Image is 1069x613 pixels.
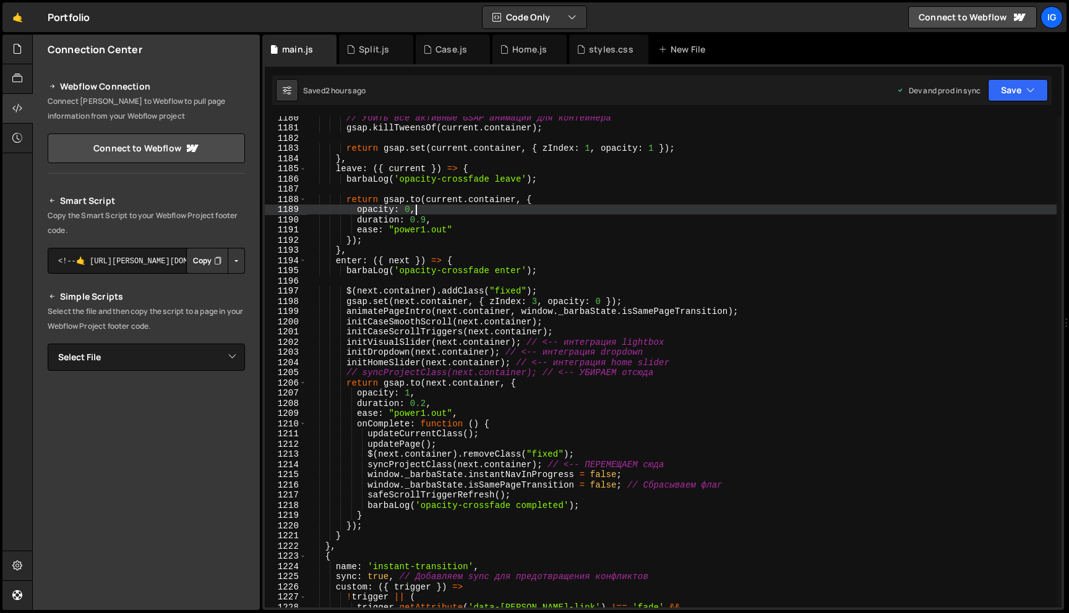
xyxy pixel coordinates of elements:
[265,439,307,450] div: 1212
[265,347,307,358] div: 1203
[265,143,307,154] div: 1183
[48,304,245,334] p: Select the file and then copy the script to a page in your Webflow Project footer code.
[658,43,710,56] div: New File
[48,391,246,502] iframe: YouTube video player
[2,2,33,32] a: 🤙
[265,256,307,266] div: 1194
[265,297,307,307] div: 1198
[265,276,307,287] div: 1196
[265,195,307,205] div: 1188
[265,266,307,276] div: 1195
[265,501,307,511] div: 1218
[48,248,245,274] textarea: <!--🤙 [URL][PERSON_NAME][DOMAIN_NAME]> <script>document.addEventListener("DOMContentLoaded", func...
[265,602,307,613] div: 1228
[48,193,245,208] h2: Smart Script
[265,358,307,368] div: 1204
[186,248,245,274] div: Button group with nested dropdown
[265,521,307,531] div: 1220
[265,449,307,460] div: 1213
[265,235,307,246] div: 1192
[1041,6,1063,28] a: Ig
[265,113,307,124] div: 1180
[48,43,142,56] h2: Connection Center
[265,205,307,215] div: 1189
[48,79,245,94] h2: Webflow Connection
[265,470,307,480] div: 1215
[265,388,307,399] div: 1207
[265,174,307,185] div: 1186
[265,306,307,317] div: 1199
[48,94,245,124] p: Connect [PERSON_NAME] to Webflow to pull page information from your Webflow project
[265,245,307,256] div: 1193
[265,562,307,572] div: 1224
[265,408,307,419] div: 1209
[988,79,1048,101] button: Save
[265,429,307,439] div: 1211
[325,85,366,96] div: 2 hours ago
[265,490,307,501] div: 1217
[265,317,307,328] div: 1200
[908,6,1037,28] a: Connect to Webflow
[48,208,245,238] p: Copy the Smart Script to your Webflow Project footer code.
[589,43,633,56] div: styles.css
[265,510,307,521] div: 1219
[265,164,307,174] div: 1185
[265,460,307,470] div: 1214
[265,399,307,409] div: 1208
[265,133,307,144] div: 1182
[265,572,307,582] div: 1225
[512,43,547,56] div: Home.js
[896,85,981,96] div: Dev and prod in sync
[265,531,307,541] div: 1221
[265,378,307,389] div: 1206
[186,248,228,274] button: Copy
[48,10,90,25] div: Portfolio
[483,6,586,28] button: Code Only
[265,225,307,235] div: 1191
[265,592,307,602] div: 1227
[303,85,366,96] div: Saved
[436,43,467,56] div: Case.js
[48,133,245,163] a: Connect to Webflow
[265,419,307,429] div: 1210
[265,551,307,562] div: 1223
[265,215,307,226] div: 1190
[265,541,307,552] div: 1222
[265,480,307,491] div: 1216
[265,337,307,348] div: 1202
[265,582,307,593] div: 1226
[265,154,307,164] div: 1184
[282,43,313,56] div: main.js
[265,368,307,378] div: 1205
[359,43,389,56] div: Split.js
[265,123,307,133] div: 1181
[48,289,245,304] h2: Simple Scripts
[265,184,307,195] div: 1187
[265,327,307,337] div: 1201
[265,286,307,297] div: 1197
